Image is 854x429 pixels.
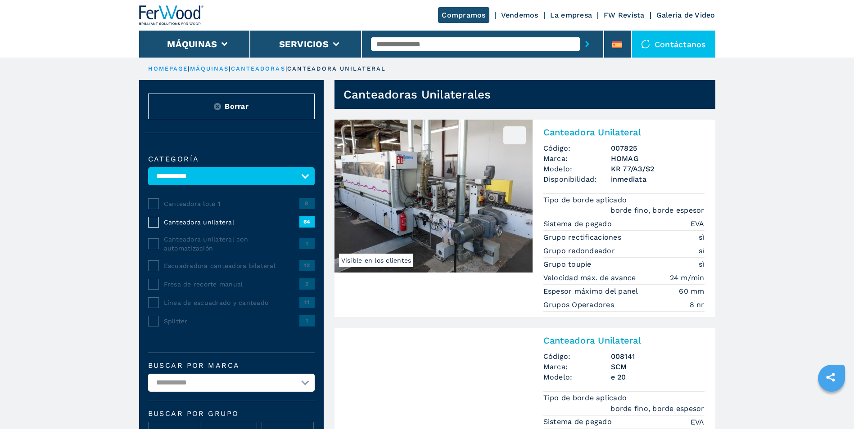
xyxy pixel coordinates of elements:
[164,280,299,289] span: Fresa de recorte manual
[299,315,315,326] span: 1
[543,143,611,153] span: Código:
[611,351,705,362] h3: 008141
[543,393,629,403] p: Tipo de borde aplicado
[610,205,704,215] em: borde fino, borde espesor
[339,254,414,267] span: Visible en los clientes
[543,372,611,382] span: Modelo:
[148,65,188,72] a: HOMEPAGE
[299,297,315,308] span: 11
[334,120,533,273] img: Canteadora Unilateral HOMAG KR 77/A3/S2
[543,300,617,310] p: Grupos Operadores
[334,120,715,317] a: Canteadora Unilateral HOMAG KR 77/A3/S2Visible en los clientes007825Canteadora UnilateralCódigo:0...
[438,7,489,23] a: Compramos
[231,65,285,72] a: canteadoras
[670,273,705,283] em: 24 m/min
[543,417,615,427] p: Sistema de pegado
[299,238,315,249] span: 1
[691,219,705,229] em: EVA
[580,34,594,54] button: submit-button
[543,351,611,362] span: Código:
[167,39,217,49] button: Máquinas
[543,174,611,184] span: Disponibilidad:
[656,11,715,19] a: Galeria de Video
[543,219,615,229] p: Sistema de pegado
[691,417,705,427] em: EVA
[299,260,315,271] span: 12
[285,65,287,72] span: |
[690,299,705,310] em: 8 nr
[299,216,315,227] span: 64
[214,103,221,110] img: Reset
[611,362,705,372] h3: SCM
[164,218,299,227] span: Canteadora unilateral
[543,335,705,346] h2: Canteadora Unilateral
[641,40,650,49] img: Contáctanos
[164,261,299,270] span: Escuadradora canteadora bilateral
[699,246,705,256] em: sì
[550,11,592,19] a: La empresa
[501,11,538,19] a: Vendemos
[679,286,704,296] em: 60 mm
[164,317,299,326] span: Splitter
[229,65,230,72] span: |
[819,366,842,389] a: sharethis
[543,232,624,242] p: Grupo rectificaciones
[611,174,705,184] span: inmediata
[543,127,705,138] h2: Canteadora Unilateral
[816,389,847,422] iframe: Chat
[148,362,315,369] label: Buscar por marca
[287,65,386,73] p: canteadora unilateral
[164,199,299,208] span: Canteadora lote 1
[632,31,715,58] div: Contáctanos
[543,273,638,283] p: Velocidad máx. de avance
[148,410,315,417] span: Buscar por grupo
[699,232,705,242] em: sì
[610,403,704,414] em: borde fino, borde espesor
[299,198,315,209] span: 8
[148,156,315,163] label: categoría
[543,195,629,205] p: Tipo de borde aplicado
[543,153,611,164] span: Marca:
[190,65,229,72] a: máquinas
[543,246,618,256] p: Grupo redondeador
[225,101,249,112] span: Borrar
[699,259,705,269] em: sì
[543,164,611,174] span: Modelo:
[279,39,329,49] button: Servicios
[139,5,204,25] img: Ferwood
[611,372,705,382] h3: e 20
[164,298,299,307] span: Línea de escuadrado y canteado
[611,143,705,153] h3: 007825
[604,11,645,19] a: FW Revista
[543,286,641,296] p: Espesor máximo del panel
[299,278,315,289] span: 2
[543,259,594,269] p: Grupo toupie
[611,164,705,174] h3: KR 77/A3/S2
[164,235,299,253] span: Canteadora unilateral con automatización
[343,87,491,102] h1: Canteadoras Unilaterales
[543,362,611,372] span: Marca:
[188,65,190,72] span: |
[611,153,705,164] h3: HOMAG
[148,94,315,119] button: ResetBorrar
